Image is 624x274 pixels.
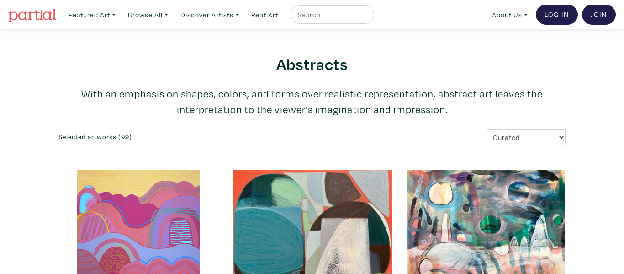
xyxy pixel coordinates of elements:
[176,5,243,24] a: Discover Artists
[58,86,566,117] p: With an emphasis on shapes, colors, and forms over realistic representation, abstract art leaves ...
[124,5,172,24] a: Browse All
[297,9,365,21] input: Search
[64,5,120,24] a: Featured Art
[536,5,578,25] a: Log In
[58,54,566,74] h2: Abstracts
[247,5,282,24] a: Rent Art
[488,5,532,24] a: About Us
[58,133,305,141] h6: Selected artworks (99)
[582,5,616,25] a: Join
